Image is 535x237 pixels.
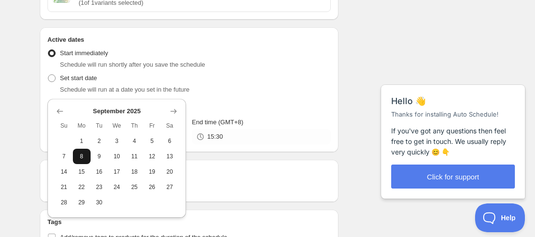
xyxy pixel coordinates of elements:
[126,118,143,133] th: Thursday
[47,167,331,177] h2: Repeating
[77,183,87,191] span: 22
[161,133,179,149] button: Saturday September 6 2025
[165,137,175,145] span: 6
[165,168,175,176] span: 20
[147,153,157,160] span: 12
[94,199,105,206] span: 30
[73,179,91,195] button: Monday September 22 2025
[60,61,205,68] span: Schedule will run shortly after you save the schedule
[143,133,161,149] button: Friday September 5 2025
[129,183,140,191] span: 25
[161,118,179,133] th: Saturday
[73,149,91,164] button: Monday September 8 2025
[59,199,69,206] span: 28
[147,168,157,176] span: 19
[147,122,157,130] span: Fr
[60,49,108,57] span: Start immediately
[165,153,175,160] span: 13
[143,149,161,164] button: Friday September 12 2025
[143,118,161,133] th: Friday
[147,137,157,145] span: 5
[60,86,189,93] span: Schedule will run at a date you set in the future
[94,153,105,160] span: 9
[91,118,108,133] th: Tuesday
[91,164,108,179] button: Tuesday September 16 2025
[167,105,180,118] button: Show next month, October 2025
[165,122,175,130] span: Sa
[73,164,91,179] button: Monday September 15 2025
[129,153,140,160] span: 11
[77,168,87,176] span: 15
[108,164,126,179] button: Wednesday September 17 2025
[112,137,122,145] span: 3
[77,137,87,145] span: 1
[73,118,91,133] th: Monday
[77,199,87,206] span: 29
[129,168,140,176] span: 18
[77,153,87,160] span: 8
[161,149,179,164] button: Saturday September 13 2025
[126,149,143,164] button: Thursday September 11 2025
[73,133,91,149] button: Monday September 1 2025
[55,164,73,179] button: Sunday September 14 2025
[143,164,161,179] button: Friday September 19 2025
[126,164,143,179] button: Thursday September 18 2025
[60,74,97,82] span: Set start date
[91,195,108,210] button: Tuesday September 30 2025
[94,183,105,191] span: 23
[108,149,126,164] button: Wednesday September 10 2025
[129,122,140,130] span: Th
[94,137,105,145] span: 2
[91,149,108,164] button: Tuesday September 9 2025
[77,122,87,130] span: Mo
[126,179,143,195] button: Thursday September 25 2025
[59,153,69,160] span: 7
[161,179,179,195] button: Saturday September 27 2025
[47,35,331,45] h2: Active dates
[112,168,122,176] span: 17
[59,122,69,130] span: Su
[108,133,126,149] button: Wednesday September 3 2025
[94,168,105,176] span: 16
[94,122,105,130] span: Tu
[47,217,331,227] h2: Tags
[91,133,108,149] button: Tuesday September 2 2025
[55,195,73,210] button: Sunday September 28 2025
[112,122,122,130] span: We
[91,179,108,195] button: Tuesday September 23 2025
[129,137,140,145] span: 4
[143,179,161,195] button: Friday September 26 2025
[112,183,122,191] span: 24
[55,149,73,164] button: Sunday September 7 2025
[73,195,91,210] button: Monday September 29 2025
[59,168,69,176] span: 14
[147,183,157,191] span: 26
[108,118,126,133] th: Wednesday
[59,183,69,191] span: 21
[126,133,143,149] button: Thursday September 4 2025
[192,118,243,126] span: End time (GMT+8)
[55,118,73,133] th: Sunday
[55,179,73,195] button: Sunday September 21 2025
[475,203,525,232] iframe: Help Scout Beacon - Open
[161,164,179,179] button: Saturday September 20 2025
[112,153,122,160] span: 10
[108,179,126,195] button: Wednesday September 24 2025
[376,61,531,203] iframe: Help Scout Beacon - Messages and Notifications
[165,183,175,191] span: 27
[53,105,67,118] button: Show previous month, August 2025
